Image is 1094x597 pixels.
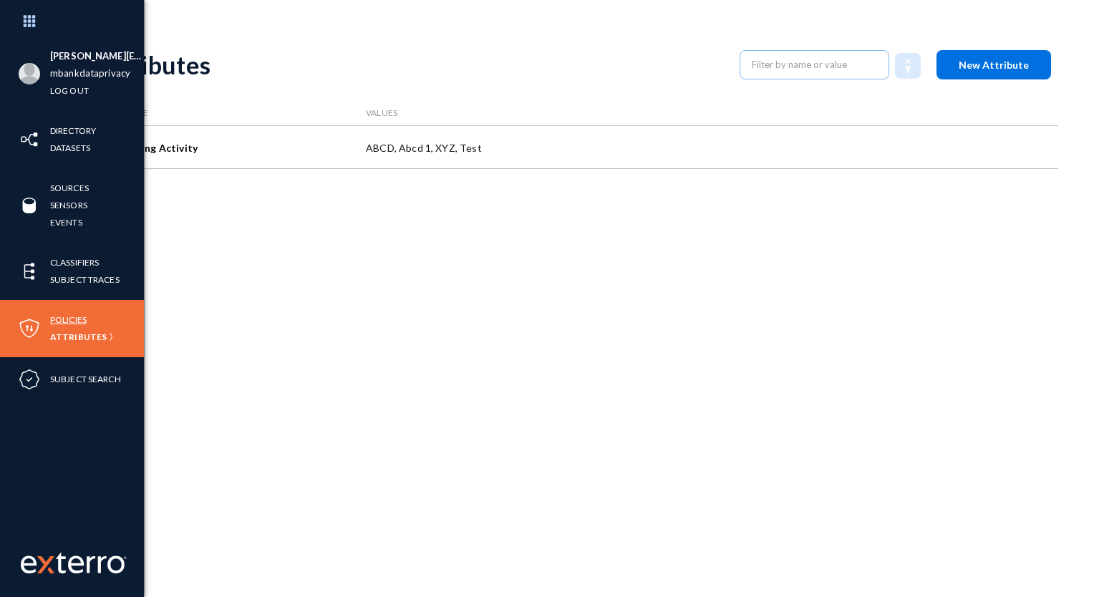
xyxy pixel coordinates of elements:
[50,122,96,139] a: Directory
[19,318,40,339] img: icon-policies.svg
[19,195,40,216] img: icon-sources.svg
[50,214,82,230] a: Events
[50,311,87,328] a: Policies
[50,82,89,99] a: Log out
[95,50,725,79] div: Attributes
[50,48,144,65] li: [PERSON_NAME][EMAIL_ADDRESS][PERSON_NAME][DOMAIN_NAME]
[50,197,87,213] a: Sensors
[936,50,1051,79] button: New Attribute
[19,369,40,390] img: icon-compliance.svg
[50,329,107,345] a: Attributes
[19,129,40,150] img: icon-inventory.svg
[50,140,90,156] a: Datasets
[95,126,357,169] div: Processing Activity
[50,371,121,387] a: Subject Search
[50,254,99,271] a: Classifiers
[357,126,883,169] div: ABCD, Abcd 1, XYZ, Test
[752,54,878,75] input: Filter by name or value
[366,107,397,118] span: Values
[50,65,130,82] a: mbankdataprivacy
[50,271,120,288] a: Subject Traces
[8,6,51,37] img: app launcher
[959,59,1029,71] span: New Attribute
[19,261,40,282] img: icon-elements.svg
[21,552,127,573] img: exterro-work-mark.svg
[19,63,40,84] img: blank-profile-picture.png
[37,556,54,573] img: exterro-logo.svg
[50,180,89,196] a: Sources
